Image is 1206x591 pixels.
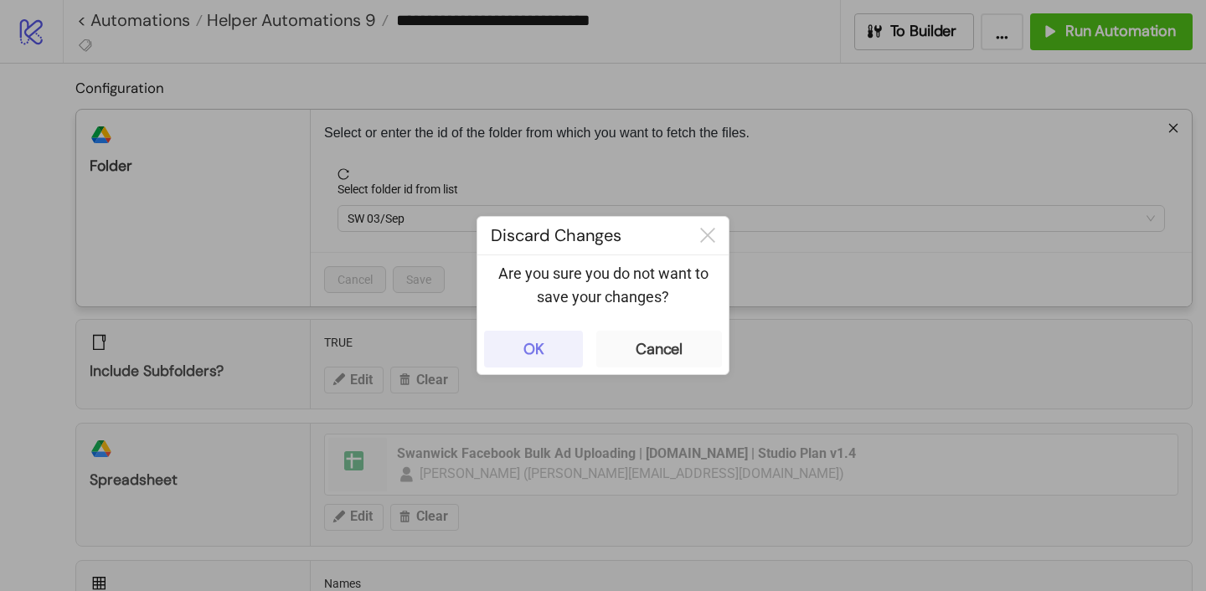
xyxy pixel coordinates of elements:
[596,331,722,367] button: Cancel
[491,262,715,310] p: Are you sure you do not want to save your changes?
[484,331,583,367] button: OK
[636,340,683,359] div: Cancel
[477,217,687,254] div: Discard Changes
[523,340,544,359] div: OK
